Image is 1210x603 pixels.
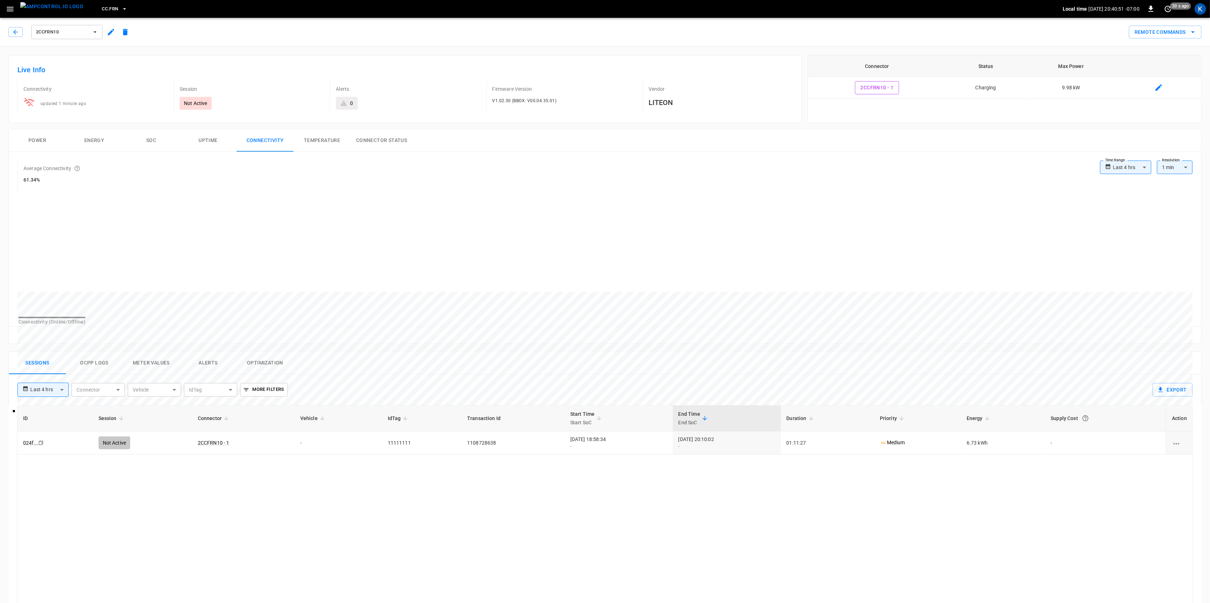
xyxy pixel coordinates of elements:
button: Temperature [294,129,350,152]
span: Priority [880,414,906,423]
td: Charging [946,77,1025,99]
td: 9.98 kW [1025,77,1116,99]
span: updated 1 minute ago [41,101,86,106]
span: End TimeEnd SoC [678,410,709,427]
div: End Time [678,410,700,427]
button: Connectivity [237,129,294,152]
span: IdTag [388,414,410,423]
button: Sessions [9,352,66,374]
p: Not Active [184,100,207,107]
button: SOC [123,129,180,152]
th: Max Power [1025,56,1116,77]
h6: Live Info [17,64,793,75]
div: charging session options [1172,439,1187,446]
p: [DATE] 20:40:51 -07:00 [1089,5,1140,12]
button: 2CCFRN10 [31,25,102,39]
span: CC.FRN [102,5,118,13]
button: set refresh interval [1162,3,1174,15]
button: More Filters [240,383,287,397]
img: ampcontrol.io logo [20,2,83,11]
button: Meter Values [123,352,180,374]
p: Connectivity [23,85,168,93]
p: Alerts [336,85,480,93]
th: Transaction Id [461,405,565,431]
span: Energy [967,414,992,423]
th: ID [17,405,93,431]
button: Ocpp logs [66,352,123,374]
button: Uptime [180,129,237,152]
span: Vehicle [300,414,327,423]
button: The cost of your charging session based on your supply rates [1079,412,1092,425]
div: Start Time [570,410,595,427]
span: Connector [198,414,231,423]
div: profile-icon [1195,3,1206,15]
button: Remote Commands [1129,26,1201,39]
span: 30 s ago [1170,2,1191,10]
span: Session [99,414,126,423]
div: 0 [350,100,353,107]
p: Vendor [649,85,793,93]
div: remote commands options [1129,26,1201,39]
button: Export [1153,383,1193,397]
p: End SoC [678,418,700,427]
span: Start TimeStart SoC [570,410,604,427]
button: Connector Status [350,129,413,152]
button: Optimization [237,352,294,374]
button: 2CCFRN10 - 1 [855,81,899,94]
p: Average Connectivity [23,165,71,172]
label: Time Range [1105,157,1125,163]
button: CC.FRN [99,2,130,16]
div: 1 min [1157,161,1193,174]
label: Resolution [1162,157,1180,163]
th: Connector [808,56,946,77]
span: Duration [787,414,816,423]
th: Status [946,56,1025,77]
table: sessions table [17,405,1193,455]
h6: 61.34% [23,176,80,184]
th: Action [1166,405,1193,431]
p: Session [180,85,324,93]
button: Energy [66,129,123,152]
button: Alerts [180,352,237,374]
table: connector table [808,56,1201,99]
p: Local time [1063,5,1087,12]
div: Last 4 hrs [30,383,69,397]
p: Start SoC [570,418,595,427]
button: Power [9,129,66,152]
div: Supply Cost [1051,412,1160,425]
span: 2CCFRN10 [36,28,89,36]
p: Firmware Version [492,85,637,93]
h6: LITEON [649,97,793,108]
div: Last 4 hrs [1113,161,1151,174]
span: V1.02.30 (BBOX: V00.04.35.01) [492,98,557,103]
